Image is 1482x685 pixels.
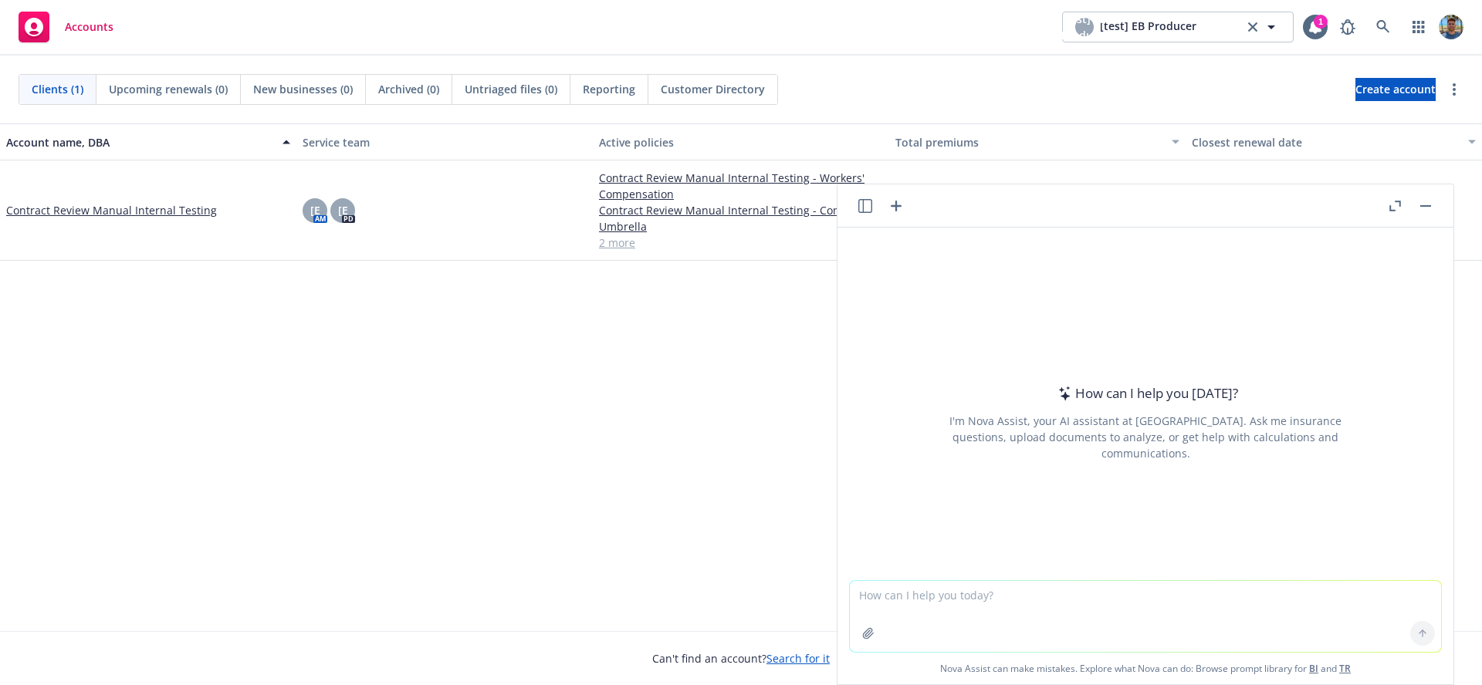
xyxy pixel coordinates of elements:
span: New businesses (0) [253,81,353,97]
div: I'm Nova Assist, your AI assistant at [GEOGRAPHIC_DATA]. Ask me insurance questions, upload docum... [929,413,1362,461]
a: Switch app [1403,12,1434,42]
span: Nova Assist can make mistakes. Explore what Nova can do: Browse prompt library for and [844,653,1447,684]
a: Contract Review Manual Internal Testing - Commercial Umbrella [599,202,883,235]
button: Service team [296,123,593,160]
a: Contract Review Manual Internal Testing - Workers' Compensation [599,170,883,202]
span: Can't find an account? [652,650,830,666]
a: Accounts [12,5,120,49]
a: Search [1368,12,1399,42]
button: Active policies [593,123,889,160]
a: Report a Bug [1332,12,1363,42]
a: more [1445,80,1463,99]
a: TR [1339,662,1351,675]
span: Untriaged files (0) [465,81,557,97]
div: 1 [1314,15,1328,29]
span: Upcoming renewals (0) [109,81,228,97]
button: Total premiums [889,123,1186,160]
div: Total premiums [895,134,1162,150]
span: Archived (0) [378,81,439,97]
span: Accounts [65,21,113,33]
div: How can I help you [DATE]? [1054,383,1238,403]
a: Contract Review Manual Internal Testing [6,202,217,218]
a: Create account [1355,78,1436,101]
button: [test] EB Producer[test] EB Producerclear selection [1062,12,1294,42]
a: 2 more [599,235,883,251]
span: Customer Directory [661,81,765,97]
div: Closest renewal date [1192,134,1459,150]
div: Active policies [599,134,883,150]
span: Clients (1) [32,81,83,97]
div: Account name, DBA [6,134,273,150]
div: Service team [303,134,587,150]
span: [test] EB Producer [1100,18,1196,36]
span: Reporting [583,81,635,97]
a: Search for it [766,651,830,666]
img: photo [1439,15,1463,39]
span: [E [310,202,320,218]
a: BI [1309,662,1318,675]
span: [E [338,202,348,218]
button: Closest renewal date [1186,123,1482,160]
span: Create account [1355,75,1436,104]
span: [test] EB Producer [1061,11,1109,43]
a: clear selection [1243,18,1262,36]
